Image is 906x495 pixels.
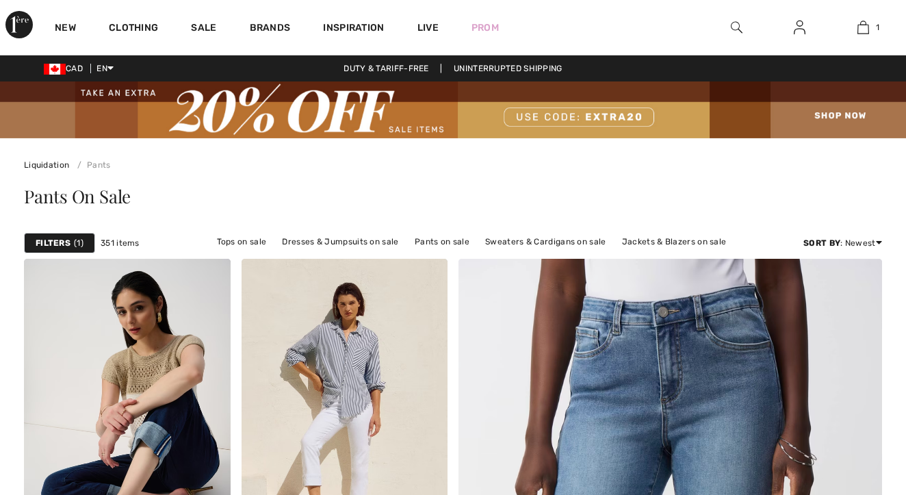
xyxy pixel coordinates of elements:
[44,64,66,75] img: Canadian Dollar
[55,22,76,36] a: New
[250,22,291,36] a: Brands
[44,64,88,73] span: CAD
[101,237,140,249] span: 351 items
[615,233,734,251] a: Jackets & Blazers on sale
[463,251,551,268] a: Outerwear on sale
[5,11,33,38] img: 1ère Avenue
[857,19,869,36] img: My Bag
[478,233,612,251] a: Sweaters & Cardigans on sale
[72,160,111,170] a: Pants
[74,237,83,249] span: 1
[803,237,882,249] div: : Newest
[191,22,216,36] a: Sale
[731,19,742,36] img: search the website
[832,19,894,36] a: 1
[96,64,114,73] span: EN
[36,237,70,249] strong: Filters
[24,184,131,208] span: Pants On Sale
[471,21,499,35] a: Prom
[803,238,840,248] strong: Sort By
[109,22,158,36] a: Clothing
[794,19,805,36] img: My Info
[275,233,405,251] a: Dresses & Jumpsuits on sale
[417,21,439,35] a: Live
[408,233,476,251] a: Pants on sale
[210,233,274,251] a: Tops on sale
[24,160,69,170] a: Liquidation
[392,251,460,268] a: Skirts on sale
[783,19,816,36] a: Sign In
[876,21,879,34] span: 1
[323,22,384,36] span: Inspiration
